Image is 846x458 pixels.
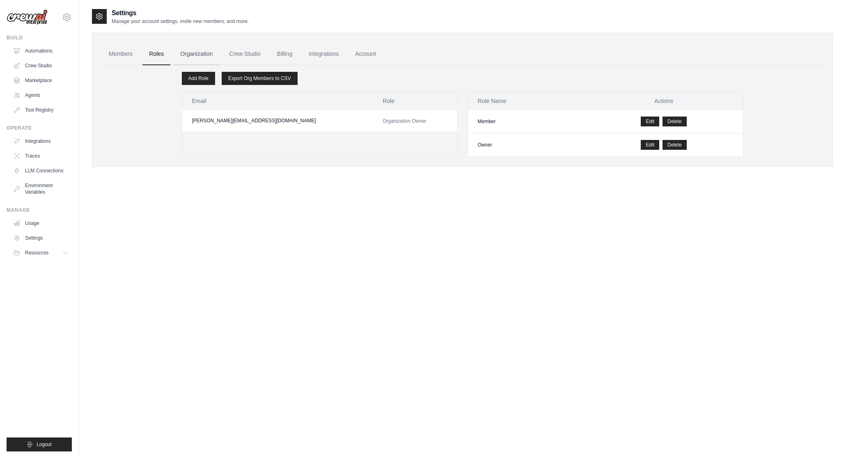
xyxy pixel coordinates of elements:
img: Logo [7,9,48,25]
div: Operate [7,125,72,131]
a: Environment Variables [10,179,72,199]
span: Resources [25,250,48,256]
span: Logout [37,441,52,448]
td: Owner [468,133,585,157]
a: Crew Studio [223,43,267,65]
a: Edit [641,117,659,126]
h2: Settings [112,8,249,18]
p: Manage your account settings, invite new members, and more. [112,18,249,25]
a: Organization [174,43,219,65]
td: Member [468,110,585,133]
a: Crew Studio [10,59,72,72]
button: Delete [663,140,687,150]
a: Billing [271,43,299,65]
th: Role Name [468,92,585,110]
th: Actions [585,92,743,110]
a: Integrations [10,135,72,148]
a: Add Role [182,72,215,85]
a: Roles [142,43,170,65]
th: Email [182,92,373,110]
a: Edit [641,140,659,150]
a: Marketplace [10,74,72,87]
div: Build [7,34,72,41]
a: Automations [10,44,72,57]
a: Tool Registry [10,103,72,117]
a: Usage [10,217,72,230]
span: Organization Owner [383,118,426,124]
a: Settings [10,231,72,245]
button: Resources [10,246,72,259]
button: Logout [7,437,72,451]
td: [PERSON_NAME][EMAIL_ADDRESS][DOMAIN_NAME] [182,110,373,131]
a: Account [348,43,383,65]
a: Members [102,43,139,65]
a: Export Org Members to CSV [222,72,298,85]
a: LLM Connections [10,164,72,177]
div: Manage [7,207,72,213]
button: Delete [663,117,687,126]
a: Integrations [302,43,345,65]
a: Traces [10,149,72,163]
th: Role [373,92,457,110]
a: Agents [10,89,72,102]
